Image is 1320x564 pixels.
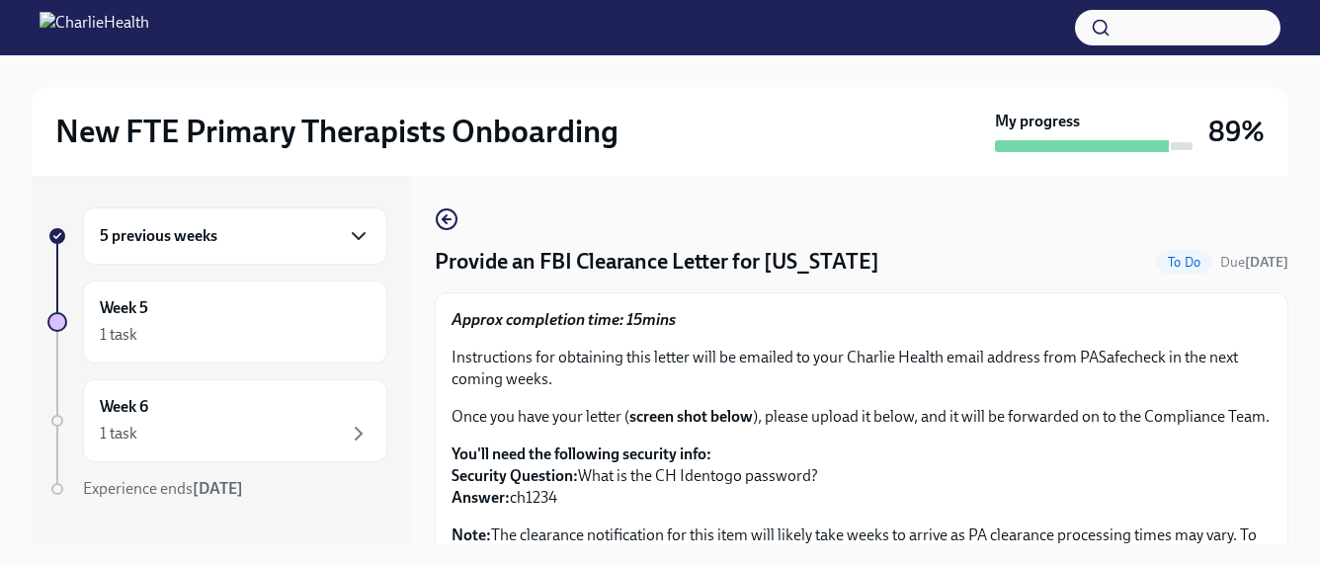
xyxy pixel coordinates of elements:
h6: 5 previous weeks [100,225,217,247]
h4: Provide an FBI Clearance Letter for [US_STATE] [435,247,879,277]
a: Week 51 task [47,281,387,363]
strong: Approx completion time: 15mins [452,310,676,329]
p: What is the CH Identogo password? ch1234 [452,443,1272,509]
strong: screen shot below [629,407,753,426]
span: September 25th, 2025 10:00 [1220,253,1288,272]
span: To Do [1156,255,1212,270]
strong: Note: [452,525,491,544]
div: 5 previous weeks [83,207,387,265]
span: Experience ends [83,479,243,498]
h3: 89% [1208,114,1265,149]
h2: New FTE Primary Therapists Onboarding [55,112,619,151]
strong: You'll need the following security info: [452,444,711,463]
strong: My progress [995,111,1080,132]
p: Once you have your letter ( ), please upload it below, and it will be forwarded on to the Complia... [452,406,1272,428]
strong: [DATE] [193,479,243,498]
strong: [DATE] [1245,254,1288,271]
span: Due [1220,254,1288,271]
img: CharlieHealth [40,12,149,43]
h6: Week 5 [100,297,148,319]
h6: Week 6 [100,396,148,418]
strong: Answer: [452,488,510,507]
strong: Security Question: [452,466,578,485]
a: Week 61 task [47,379,387,462]
p: Instructions for obtaining this letter will be emailed to your Charlie Health email address from ... [452,347,1272,390]
div: 1 task [100,423,137,444]
div: 1 task [100,324,137,346]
